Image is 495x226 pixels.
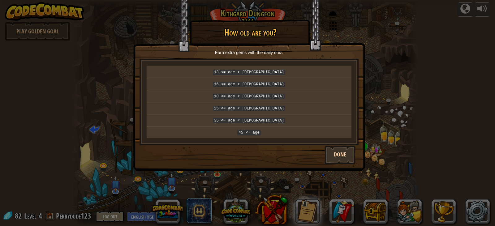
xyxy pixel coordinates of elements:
code: 16 <= age < [DEMOGRAPHIC_DATA] [213,82,286,87]
p: Earn extra gems with the daily quiz. [141,49,357,56]
code: 35 <= age < [DEMOGRAPHIC_DATA] [213,118,286,123]
code: 45 <= age [237,130,261,135]
code: 18 <= age < [DEMOGRAPHIC_DATA] [213,94,286,99]
span: How old are you? [224,26,277,38]
button: Done [325,146,355,164]
code: 25 <= age < [DEMOGRAPHIC_DATA] [213,106,286,111]
code: 13 <= age < [DEMOGRAPHIC_DATA] [213,70,286,75]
